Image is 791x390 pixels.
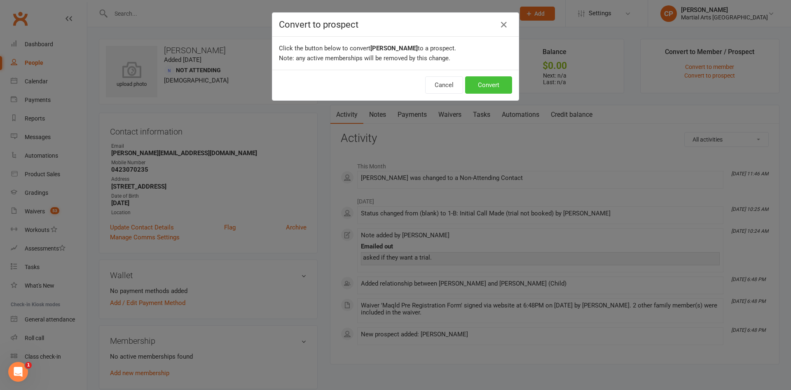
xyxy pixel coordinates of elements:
[8,362,28,382] iframe: Intercom live chat
[25,362,32,369] span: 1
[497,18,510,31] button: Close
[465,76,512,94] button: Convert
[370,45,418,52] b: [PERSON_NAME]
[279,19,512,30] h4: Convert to prospect
[425,76,463,94] button: Cancel
[272,37,519,70] div: Click the button below to convert to a prospect. Note: any active memberships will be removed by ...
